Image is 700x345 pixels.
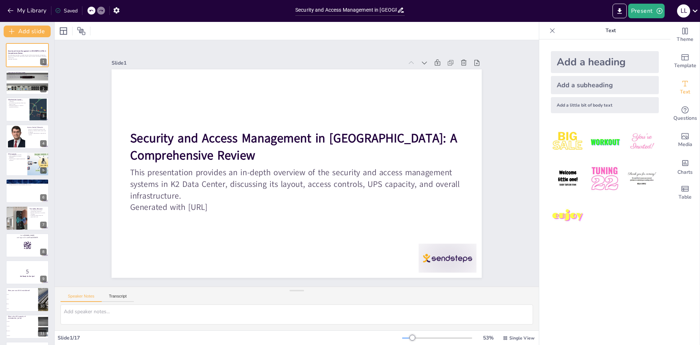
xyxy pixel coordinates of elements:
[130,202,463,213] p: Generated with [URL]
[58,334,402,341] div: Slide 1 / 17
[670,153,700,180] div: Add charts and graphs
[8,268,47,276] p: 5
[130,167,463,202] p: This presentation provides an in-depth overview of the security and access management systems in ...
[677,168,693,176] span: Charts
[8,99,27,101] p: Infrastructure Layout
[8,154,25,156] p: The UPS capacity is 100 KVA.
[8,58,47,60] p: Generated with [URL]
[5,5,50,16] button: My Library
[38,303,47,310] div: 10
[61,294,102,302] button: Speaker Notes
[625,125,659,159] img: 3.jpeg
[7,335,38,336] span: 150 KVA
[551,97,659,113] div: Add a little bit of body text
[8,153,25,155] p: UPS Capacity
[27,129,47,130] p: Access is controlled using access cards.
[628,4,665,18] button: Present
[7,303,38,304] span: 2015
[551,76,659,94] div: Add a subheading
[30,210,47,212] p: Fire safety systems include extinguishers and alarms.
[40,249,47,255] div: 8
[55,7,78,14] div: Saved
[8,180,47,182] p: Key Areas within [GEOGRAPHIC_DATA]
[77,27,86,35] span: Position
[551,51,659,73] div: Add a heading
[6,287,49,311] div: 10
[509,335,534,341] span: Single View
[8,184,47,186] p: Strategic placement enhances operational efficiency.
[8,76,47,77] p: The raised flooring promotes airflow management.
[6,179,49,203] div: https://cdn.sendsteps.com/images/logo/sendsteps_logo_white.pnghttps://cdn.sendsteps.com/images/lo...
[8,289,36,291] p: What year was K2 DC established?
[678,141,692,149] span: Media
[8,183,47,184] p: Secure Vault is crucial for data protection.
[677,4,690,18] div: L L
[678,193,692,201] span: Table
[8,158,25,161] p: The UPS system supports operational resilience.
[112,60,403,66] div: Slide 1
[670,127,700,153] div: Add images, graphics, shapes or video
[7,299,38,299] span: 2012
[30,208,47,210] p: Fire Safety Measures
[670,74,700,101] div: Add text boxes
[8,74,47,76] p: K2 Data Center was established in [DATE].
[20,275,35,277] strong: Get Ready for the Quiz!
[677,35,693,43] span: Theme
[6,70,49,94] div: https://cdn.sendsteps.com/images/logo/sendsteps_logo_white.pnghttps://cdn.sendsteps.com/images/lo...
[588,162,622,196] img: 5.jpeg
[38,330,47,337] div: 11
[680,88,690,96] span: Text
[8,50,46,54] strong: Security and Access Management in [GEOGRAPHIC_DATA]: A Comprehensive Review
[670,22,700,48] div: Change the overall theme
[8,234,47,237] p: Go to
[58,25,69,37] div: Layout
[8,100,27,102] p: Racks have limited top space for ventilation.
[588,125,622,159] img: 2.jpeg
[27,126,47,129] p: Access Control Measures
[4,26,51,37] button: Add slide
[6,260,49,284] div: 9
[670,180,700,206] div: Add a table
[6,97,49,122] div: https://cdn.sendsteps.com/images/logo/sendsteps_logo_white.pnghttps://cdn.sendsteps.com/images/lo...
[40,276,47,282] div: 9
[40,194,47,201] div: 6
[551,125,585,159] img: 1.jpeg
[674,62,696,70] span: Template
[8,71,47,73] p: Overview of K2 Data Center
[8,105,27,107] p: Infrastructure layout is critical for operational efficiency.
[6,233,49,257] div: 8
[670,48,700,74] div: Add ready made slides
[6,124,49,149] div: https://cdn.sendsteps.com/images/logo/sendsteps_logo_white.pnghttps://cdn.sendsteps.com/images/lo...
[8,54,47,58] p: This presentation provides an in-depth overview of the security and access management systems in ...
[7,326,38,326] span: 75 KVA
[8,181,47,183] p: Key areas include PAC rooms and NOC Room.
[30,215,47,218] p: Protecting infrastructure and personnel is vital.
[102,294,134,302] button: Transcript
[30,212,47,215] p: Regular maintenance is crucial for fire safety.
[551,199,585,233] img: 7.jpeg
[40,113,47,119] div: 3
[551,162,585,196] img: 4.jpeg
[8,237,47,239] p: and login with code
[295,5,397,15] input: Insert title
[27,130,47,133] p: Biometric verification adds an extra layer of security.
[40,167,47,174] div: 5
[479,334,497,341] div: 53 %
[670,101,700,127] div: Get real-time input from your audience
[27,133,47,135] p: Two-factor authentication is essential for security.
[24,234,35,236] strong: [DOMAIN_NAME]
[6,43,49,67] div: https://cdn.sendsteps.com/images/logo/sendsteps_logo_white.pnghttps://cdn.sendsteps.com/images/lo...
[8,315,36,319] p: What is the UPS capacity of [GEOGRAPHIC_DATA]?
[7,330,38,331] span: 100 KVA
[8,77,47,78] p: The 8-foot ceiling height allows for operational flexibility.
[8,73,47,74] p: K2 Data Center size and shape are important.
[40,140,47,147] div: 4
[40,58,47,65] div: 1
[558,22,663,39] p: Text
[40,86,47,92] div: 2
[8,156,25,158] p: High availability is crucial for operations.
[40,222,47,228] div: 7
[6,206,49,230] div: 7
[612,4,627,18] button: Export to PowerPoint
